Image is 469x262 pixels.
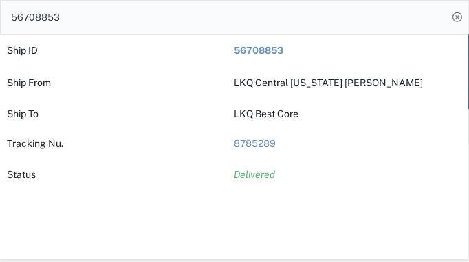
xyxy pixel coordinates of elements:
[234,43,461,58] div: 56708853
[1,1,448,34] input: Search for shipment number, reference number
[234,137,461,151] div: 8785289
[7,107,234,121] div: Ship To
[7,137,234,151] div: Tracking Nu.
[7,35,468,197] table: Search Results
[7,43,234,58] div: Ship ID
[7,168,234,182] div: Status
[234,168,461,182] div: Delivered
[234,66,441,100] div: LKQ Central Texas Goodwin
[234,97,441,131] div: LKQ Best Core
[7,76,234,90] div: Ship From
[234,45,283,56] span: 56708853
